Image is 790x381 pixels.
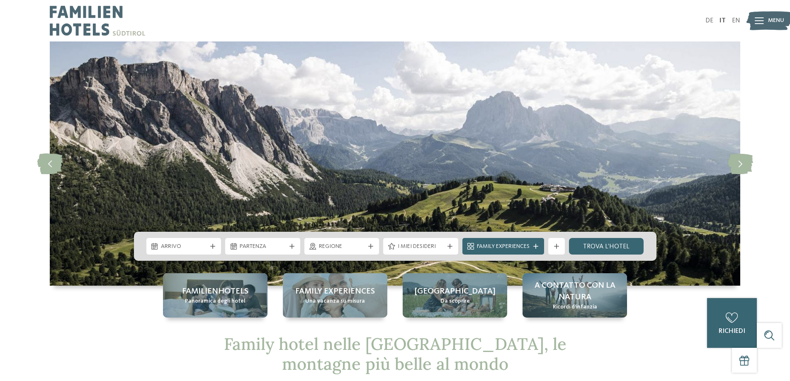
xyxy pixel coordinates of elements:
[477,243,530,251] span: Family Experiences
[705,17,713,24] a: DE
[415,286,496,297] span: [GEOGRAPHIC_DATA]
[768,17,784,25] span: Menu
[305,297,365,306] span: Una vacanza su misura
[319,243,365,251] span: Regione
[553,303,597,311] span: Ricordi d’infanzia
[719,328,745,335] span: richiedi
[707,298,757,348] a: richiedi
[185,297,246,306] span: Panoramica degli hotel
[531,280,619,303] span: A contatto con la natura
[569,238,644,255] a: trova l’hotel
[161,243,207,251] span: Arrivo
[403,273,507,318] a: Family hotel nelle Dolomiti: una vacanza nel regno dei Monti Pallidi [GEOGRAPHIC_DATA] Da scoprire
[283,273,387,318] a: Family hotel nelle Dolomiti: una vacanza nel regno dei Monti Pallidi Family experiences Una vacan...
[398,243,444,251] span: I miei desideri
[224,333,566,374] span: Family hotel nelle [GEOGRAPHIC_DATA], le montagne più belle al mondo
[240,243,286,251] span: Partenza
[732,17,740,24] a: EN
[295,286,375,297] span: Family experiences
[720,17,726,24] a: IT
[50,41,740,286] img: Family hotel nelle Dolomiti: una vacanza nel regno dei Monti Pallidi
[163,273,267,318] a: Family hotel nelle Dolomiti: una vacanza nel regno dei Monti Pallidi Familienhotels Panoramica de...
[182,286,248,297] span: Familienhotels
[440,297,470,306] span: Da scoprire
[523,273,627,318] a: Family hotel nelle Dolomiti: una vacanza nel regno dei Monti Pallidi A contatto con la natura Ric...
